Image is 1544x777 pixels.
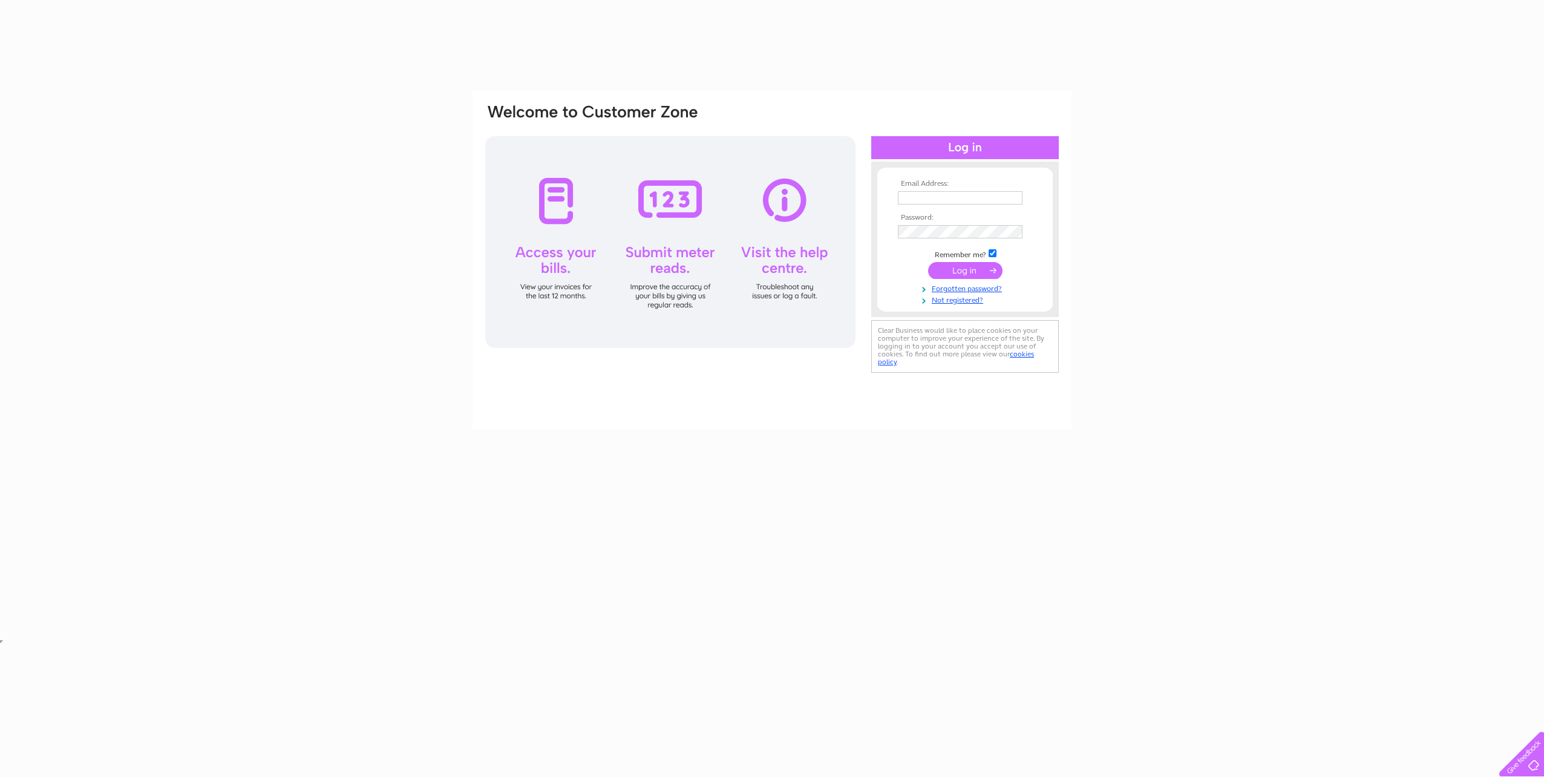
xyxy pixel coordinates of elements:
a: cookies policy [878,350,1034,366]
th: Email Address: [895,180,1035,188]
a: Forgotten password? [898,282,1035,293]
a: Not registered? [898,293,1035,305]
div: Clear Business would like to place cookies on your computer to improve your experience of the sit... [871,320,1059,373]
th: Password: [895,214,1035,222]
td: Remember me? [895,248,1035,260]
input: Submit [928,262,1003,279]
